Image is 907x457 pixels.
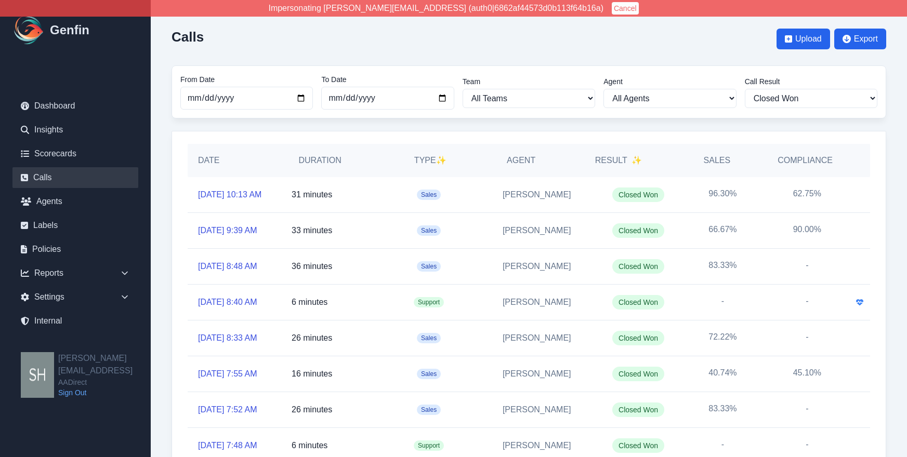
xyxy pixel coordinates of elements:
[680,392,765,427] div: 83.33%
[854,33,878,45] span: Export
[58,387,151,398] a: Sign Out
[765,285,849,320] div: -
[292,404,332,416] p: 26 minutes
[503,332,571,344] a: [PERSON_NAME]
[198,296,257,308] a: [DATE] 8:40 AM
[503,404,571,416] a: [PERSON_NAME]
[778,154,833,167] h5: Compliance
[612,223,664,238] span: Closed Won
[198,404,257,416] a: [DATE] 7:52 AM
[436,156,446,165] span: ✨
[765,177,849,212] div: 62.75%
[417,405,441,415] span: Sales
[595,154,642,167] h5: Result
[12,191,138,212] a: Agents
[680,320,765,356] div: 72.22%
[292,189,332,201] p: 31 minutes
[12,239,138,260] a: Policies
[172,29,204,45] h2: Calls
[503,224,571,237] a: [PERSON_NAME]
[507,154,535,167] h5: Agent
[12,311,138,331] a: Internal
[680,356,765,392] div: 40.74%
[292,224,332,237] p: 33 minutes
[58,352,151,377] h2: [PERSON_NAME][EMAIL_ADDRESS]
[765,213,849,248] div: 90.00%
[765,249,849,284] div: -
[503,439,571,452] a: [PERSON_NAME]
[414,297,444,307] span: Support
[198,154,266,167] h5: Date
[198,368,257,380] a: [DATE] 7:55 AM
[374,154,486,167] h5: Type
[180,74,313,85] label: From Date
[612,2,639,15] button: Cancel
[58,377,151,387] span: AADirect
[612,367,664,381] span: Closed Won
[286,154,354,167] h5: Duration
[834,29,886,49] button: Export
[198,439,257,452] a: [DATE] 7:48 AM
[12,287,138,307] div: Settings
[414,440,444,451] span: Support
[198,189,261,201] a: [DATE] 10:13 AM
[612,187,664,202] span: Closed Won
[503,189,571,201] a: [PERSON_NAME]
[292,368,332,380] p: 16 minutes
[12,263,138,284] div: Reports
[704,154,731,167] h5: Sales
[292,439,327,452] p: 6 minutes
[632,154,642,167] span: ✨
[765,356,849,392] div: 45.10%
[612,295,664,310] span: Closed Won
[12,215,138,236] a: Labels
[745,76,877,87] label: Call Result
[417,369,441,379] span: Sales
[777,29,830,49] button: Upload
[503,368,571,380] a: [PERSON_NAME]
[612,331,664,345] span: Closed Won
[12,14,46,47] img: Logo
[765,392,849,427] div: -
[417,225,441,236] span: Sales
[50,22,89,38] h1: Genfin
[321,74,454,85] label: To Date
[12,119,138,140] a: Insights
[680,177,765,212] div: 96.30%
[417,190,441,200] span: Sales
[292,260,332,273] p: 36 minutes
[612,438,664,453] span: Closed Won
[292,332,332,344] p: 26 minutes
[12,96,138,116] a: Dashboard
[765,320,849,356] div: -
[417,261,441,272] span: Sales
[463,76,595,87] label: Team
[612,259,664,274] span: Closed Won
[417,333,441,343] span: Sales
[603,76,736,87] label: Agent
[503,260,571,273] a: [PERSON_NAME]
[12,167,138,188] a: Calls
[680,285,765,320] div: -
[12,143,138,164] a: Scorecards
[503,296,571,308] a: [PERSON_NAME]
[198,224,257,237] a: [DATE] 9:39 AM
[795,33,822,45] span: Upload
[198,332,257,344] a: [DATE] 8:33 AM
[612,402,664,417] span: Closed Won
[198,260,257,273] a: [DATE] 8:48 AM
[680,249,765,284] div: 83.33%
[21,352,54,398] img: shane+aadirect@genfin.ai
[680,213,765,248] div: 66.67%
[292,296,327,308] p: 6 minutes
